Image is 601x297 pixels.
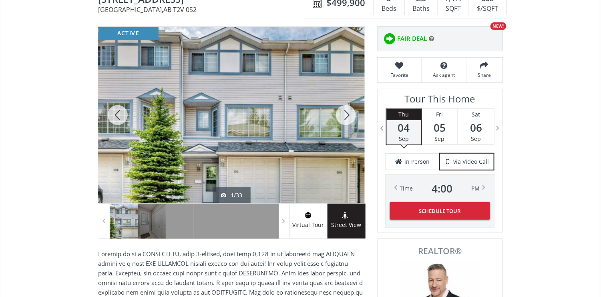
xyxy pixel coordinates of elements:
span: Street View [328,221,366,230]
span: 4 : 00 [432,183,453,194]
span: REALTOR® [386,247,494,255]
div: SQFT [442,3,465,15]
a: virtual tour iconVirtual Tour [289,204,328,239]
span: 04 [387,122,421,133]
img: rating icon [382,31,398,47]
div: Beds [378,3,400,15]
h3: Tour This Home [386,93,494,108]
div: Baths [409,3,434,15]
span: Sep [399,135,409,142]
button: Schedule Tour [390,202,490,220]
div: Fri [422,109,458,120]
span: Virtual Tour [289,221,327,230]
div: active [98,27,159,40]
div: 104 Kingsland Court SW Calgary, AB T2V 0S2 - Photo 1 of 33 [98,27,365,203]
span: via Video Call [454,158,489,166]
span: Sep [471,135,481,142]
div: 1/33 [221,191,243,199]
span: Share [470,72,498,78]
img: virtual tour icon [304,212,312,219]
span: [GEOGRAPHIC_DATA] , AB T2V 0S2 [98,6,309,13]
div: $/SQFT [473,3,502,15]
span: FAIR DEAL [398,34,427,43]
span: Sep [435,135,445,142]
span: Favorite [382,72,418,78]
div: Thu [387,109,421,120]
div: Sat [458,109,494,120]
span: Ask agent [426,72,462,78]
div: Time PM [400,183,480,194]
span: 05 [422,122,458,133]
span: 06 [458,122,494,133]
span: in Person [404,158,430,166]
div: NEW! [490,22,507,30]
